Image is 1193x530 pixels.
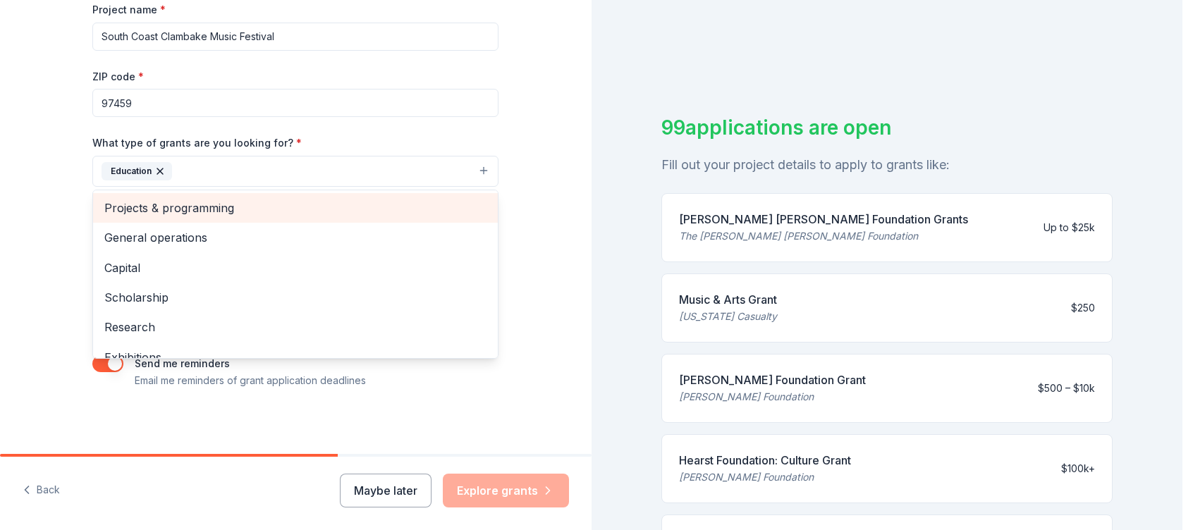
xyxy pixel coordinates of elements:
[104,259,487,277] span: Capital
[104,348,487,366] span: Exhibitions
[104,318,487,336] span: Research
[92,190,498,359] div: Education
[104,199,487,217] span: Projects & programming
[102,162,172,180] div: Education
[104,228,487,247] span: General operations
[92,156,498,187] button: Education
[104,288,487,307] span: Scholarship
